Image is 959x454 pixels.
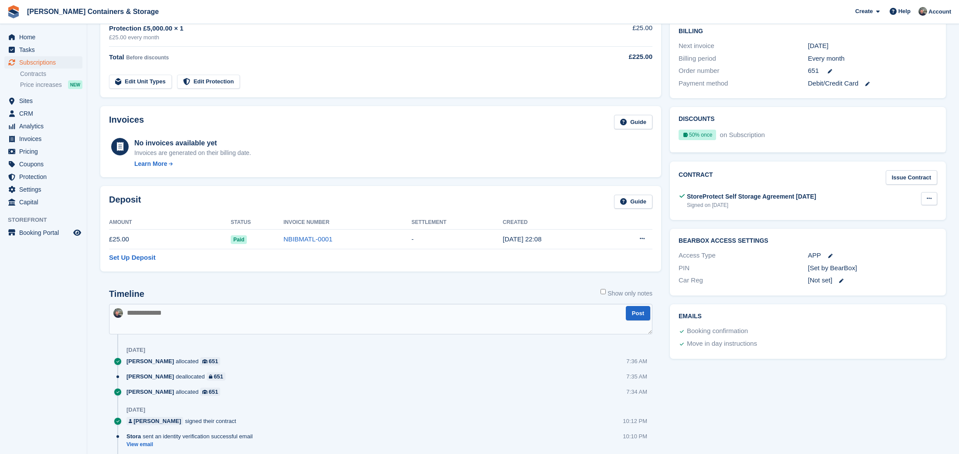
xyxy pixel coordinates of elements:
[72,227,82,238] a: Preview store
[19,158,72,170] span: Coupons
[679,313,937,320] h2: Emails
[19,196,72,208] span: Capital
[4,31,82,43] a: menu
[19,95,72,107] span: Sites
[7,5,20,18] img: stora-icon-8386f47178a22dfd0bd8f6a31ec36ba5ce8667c1dd55bd0f319d3a0aa187defe.svg
[231,235,247,244] span: Paid
[4,196,82,208] a: menu
[133,417,181,425] div: [PERSON_NAME]
[687,201,816,209] div: Signed on [DATE]
[283,235,332,243] a: NBIBMATL-0001
[679,275,808,285] div: Car Reg
[19,44,72,56] span: Tasks
[808,275,937,285] div: [Not set]
[126,372,174,381] span: [PERSON_NAME]
[207,372,225,381] a: 651
[503,235,542,243] time: 2025-10-06 21:08:43 UTC
[601,289,652,298] label: Show only notes
[412,230,503,249] td: -
[200,388,220,396] a: 651
[126,417,183,425] a: [PERSON_NAME]
[126,432,257,440] div: sent an identity verification successful email
[200,357,220,365] a: 651
[4,133,82,145] a: menu
[109,115,144,129] h2: Invoices
[918,7,927,16] img: Adam Greenhalgh
[134,138,251,148] div: No invoices available yet
[19,107,72,120] span: CRM
[679,263,808,273] div: PIN
[19,171,72,183] span: Protection
[4,171,82,183] a: menu
[687,326,748,337] div: Booking confirmation
[109,195,141,209] h2: Deposit
[679,116,937,123] h2: Discounts
[8,216,87,224] span: Storefront
[626,372,647,381] div: 7:35 AM
[126,388,225,396] div: allocated
[4,183,82,196] a: menu
[623,432,647,440] div: 10:10 PM
[679,130,716,140] div: 50% once
[113,308,123,318] img: Adam Greenhalgh
[808,66,819,76] span: 651
[679,54,808,64] div: Billing period
[109,33,569,42] div: £25.00 every month
[20,81,62,89] span: Price increases
[687,339,757,349] div: Move in day instructions
[126,417,240,425] div: signed their contract
[601,289,606,294] input: Show only notes
[808,41,937,51] div: [DATE]
[626,306,650,320] button: Post
[19,183,72,196] span: Settings
[679,26,937,35] h2: Billing
[569,18,652,47] td: £25.00
[4,56,82,69] a: menu
[19,120,72,132] span: Analytics
[886,170,937,185] a: Issue Contract
[68,80,82,89] div: NEW
[808,79,937,89] div: Debit/Credit Card
[214,372,223,381] div: 651
[134,148,251,158] div: Invoices are generated on their billing date.
[134,159,251,169] a: Learn More
[19,56,72,69] span: Subscriptions
[19,145,72,158] span: Pricing
[855,7,873,16] span: Create
[109,253,156,263] a: Set Up Deposit
[19,31,72,43] span: Home
[626,388,647,396] div: 7:34 AM
[19,227,72,239] span: Booking Portal
[4,227,82,239] a: menu
[4,120,82,132] a: menu
[569,52,652,62] div: £225.00
[679,66,808,76] div: Order number
[679,41,808,51] div: Next invoice
[503,216,604,230] th: Created
[4,158,82,170] a: menu
[209,357,218,365] div: 651
[24,4,162,19] a: [PERSON_NAME] Containers & Storage
[20,80,82,89] a: Price increases NEW
[808,54,937,64] div: Every month
[20,70,82,78] a: Contracts
[19,133,72,145] span: Invoices
[126,357,225,365] div: allocated
[126,432,141,440] span: Stora
[209,388,218,396] div: 651
[4,107,82,120] a: menu
[231,216,283,230] th: Status
[109,75,172,89] a: Edit Unit Types
[126,357,174,365] span: [PERSON_NAME]
[808,251,937,261] div: APP
[687,192,816,201] div: StoreProtect Self Storage Agreement [DATE]
[4,95,82,107] a: menu
[109,216,231,230] th: Amount
[614,195,652,209] a: Guide
[626,357,647,365] div: 7:36 AM
[177,75,240,89] a: Edit Protection
[126,372,230,381] div: deallocated
[4,145,82,158] a: menu
[898,7,911,16] span: Help
[134,159,167,169] div: Learn More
